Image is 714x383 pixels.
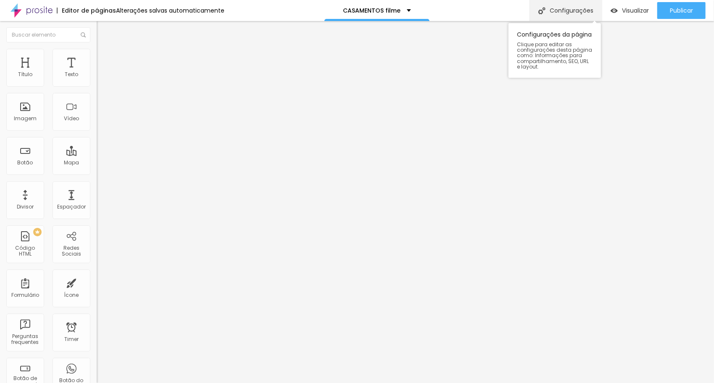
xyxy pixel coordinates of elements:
[81,32,86,37] img: Icone
[57,204,86,210] div: Espaçador
[64,336,79,342] div: Timer
[538,7,545,14] img: Icone
[517,42,593,69] span: Clique para editar as configurações desta página como: Informações para compartilhamento, SEO, UR...
[622,7,649,14] span: Visualizar
[18,71,32,77] div: Título
[57,8,116,13] div: Editor de páginas
[508,23,601,78] div: Configurações da página
[17,204,34,210] div: Divisor
[670,7,693,14] span: Publicar
[611,7,618,14] img: view-1.svg
[8,245,42,257] div: Código HTML
[343,8,400,13] p: CASAMENTOS filme
[18,160,33,166] div: Botão
[64,292,79,298] div: Ícone
[116,8,224,13] div: Alterações salvas automaticamente
[64,116,79,122] div: Vídeo
[97,21,714,383] iframe: Editor
[602,2,657,19] button: Visualizar
[64,160,79,166] div: Mapa
[55,245,88,257] div: Redes Sociais
[8,333,42,346] div: Perguntas frequentes
[11,292,39,298] div: Formulário
[6,27,90,42] input: Buscar elemento
[657,2,706,19] button: Publicar
[65,71,78,77] div: Texto
[14,116,37,122] div: Imagem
